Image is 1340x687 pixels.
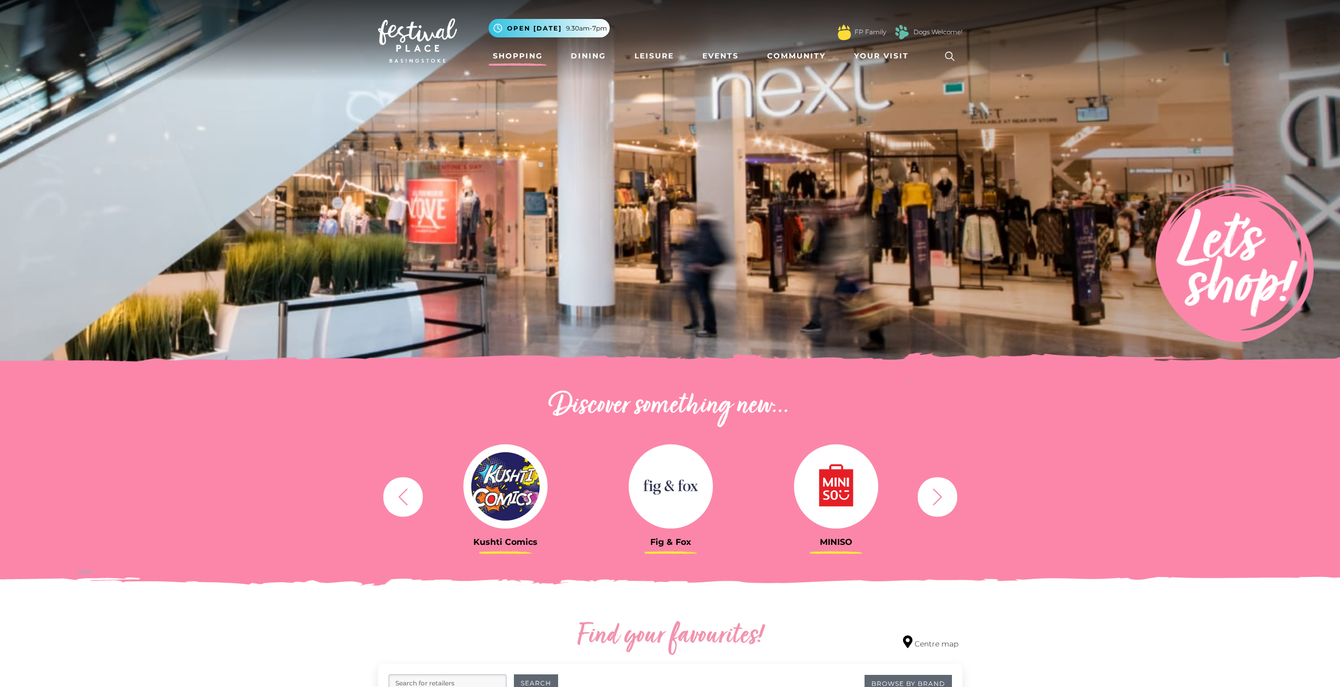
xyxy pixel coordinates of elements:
[761,444,911,547] a: MINISO
[630,46,678,66] a: Leisure
[478,620,862,653] h2: Find your favourites!
[914,27,962,37] a: Dogs Welcome!
[763,46,830,66] a: Community
[489,19,610,37] button: Open [DATE] 9.30am-7pm
[507,24,562,33] span: Open [DATE]
[903,635,958,650] a: Centre map
[596,537,746,547] h3: Fig & Fox
[596,444,746,547] a: Fig & Fox
[431,444,580,547] a: Kushti Comics
[378,390,962,423] h2: Discover something new...
[698,46,743,66] a: Events
[566,24,607,33] span: 9.30am-7pm
[854,51,909,62] span: Your Visit
[761,537,911,547] h3: MINISO
[850,46,918,66] a: Your Visit
[431,537,580,547] h3: Kushti Comics
[567,46,610,66] a: Dining
[855,27,886,37] a: FP Family
[489,46,547,66] a: Shopping
[378,18,457,63] img: Festival Place Logo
